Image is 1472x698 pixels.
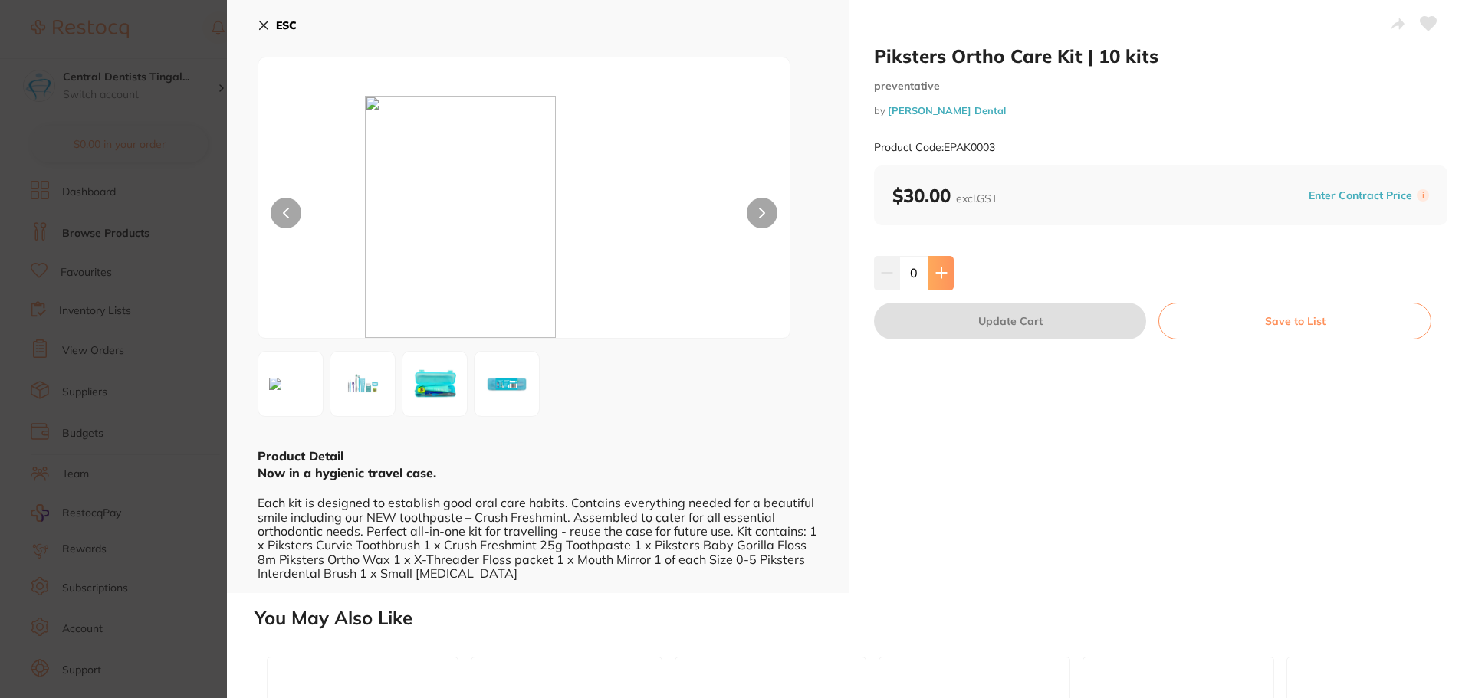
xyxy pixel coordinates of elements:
button: Update Cart [874,303,1146,339]
a: [PERSON_NAME] Dental [888,104,1006,116]
button: Save to List [1158,303,1431,339]
label: i [1417,189,1429,202]
b: Now in a hygienic travel case. [258,465,436,480]
img: NTIyODItanBn [479,356,534,411]
b: ESC [276,18,297,32]
img: cGc [365,96,684,338]
b: $30.00 [892,184,997,207]
img: cGc [263,372,287,396]
span: excl. GST [956,192,997,205]
small: preventative [874,80,1447,93]
b: Product Detail [258,448,343,464]
div: Each kit is designed to establish good oral care habits. Contains everything needed for a beautif... [258,464,819,580]
small: by [874,105,1447,116]
img: NzM3ODctd2VicA [335,356,390,411]
img: X180MjE4OS1qcGc [407,356,462,411]
button: ESC [258,12,297,38]
h2: Piksters Ortho Care Kit | 10 kits [874,44,1447,67]
button: Enter Contract Price [1304,188,1417,203]
small: Product Code: EPAK0003 [874,141,995,154]
h2: You May Also Like [255,608,1466,629]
